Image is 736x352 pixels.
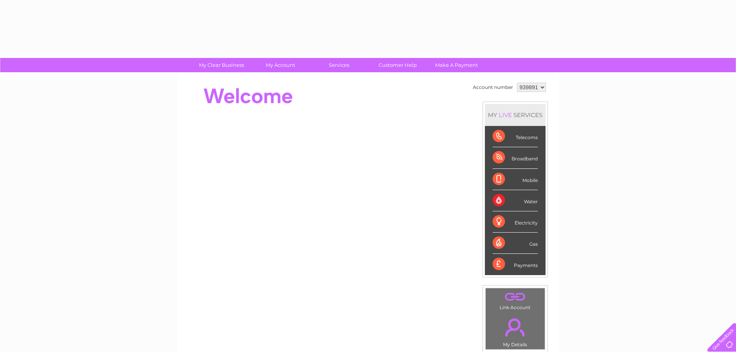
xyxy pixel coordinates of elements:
[485,288,545,312] td: Link Account
[366,58,430,72] a: Customer Help
[493,211,538,233] div: Electricity
[493,147,538,168] div: Broadband
[497,111,513,119] div: LIVE
[493,233,538,254] div: Gas
[493,126,538,147] div: Telecoms
[248,58,312,72] a: My Account
[425,58,488,72] a: Make A Payment
[493,254,538,275] div: Payments
[190,58,253,72] a: My Clear Business
[488,314,543,341] a: .
[485,312,545,350] td: My Details
[471,81,515,94] td: Account number
[485,104,546,126] div: MY SERVICES
[493,190,538,211] div: Water
[307,58,371,72] a: Services
[493,169,538,190] div: Mobile
[488,290,543,304] a: .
